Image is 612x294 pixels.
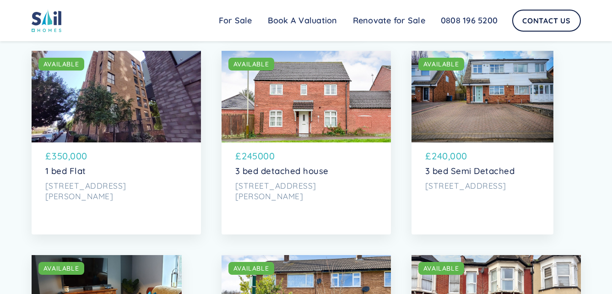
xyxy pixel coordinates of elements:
[233,264,269,273] div: AVAILABLE
[235,149,241,163] p: £
[32,51,201,234] a: AVAILABLE£350,0001 bed Flat[STREET_ADDRESS][PERSON_NAME]
[233,60,269,69] div: AVAILABLE
[222,51,391,234] a: AVAILABLE£2450003 bed detached house[STREET_ADDRESS][PERSON_NAME]
[345,11,433,30] a: Renovate for Sale
[235,181,377,201] p: [STREET_ADDRESS][PERSON_NAME]
[43,60,79,69] div: AVAILABLE
[45,166,187,176] p: 1 bed Flat
[211,11,260,30] a: For Sale
[425,181,540,191] p: [STREET_ADDRESS]
[423,60,459,69] div: AVAILABLE
[52,149,87,163] p: 350,000
[32,9,62,32] img: sail home logo colored
[425,149,431,163] p: £
[43,264,79,273] div: AVAILABLE
[235,166,377,176] p: 3 bed detached house
[260,11,345,30] a: Book A Valuation
[45,149,51,163] p: £
[45,181,187,201] p: [STREET_ADDRESS][PERSON_NAME]
[242,149,275,163] p: 245000
[512,10,581,32] a: Contact Us
[433,11,505,30] a: 0808 196 5200
[423,264,459,273] div: AVAILABLE
[432,149,467,163] p: 240,000
[425,166,540,176] p: 3 bed Semi Detached
[412,51,553,234] a: AVAILABLE£240,0003 bed Semi Detached[STREET_ADDRESS]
